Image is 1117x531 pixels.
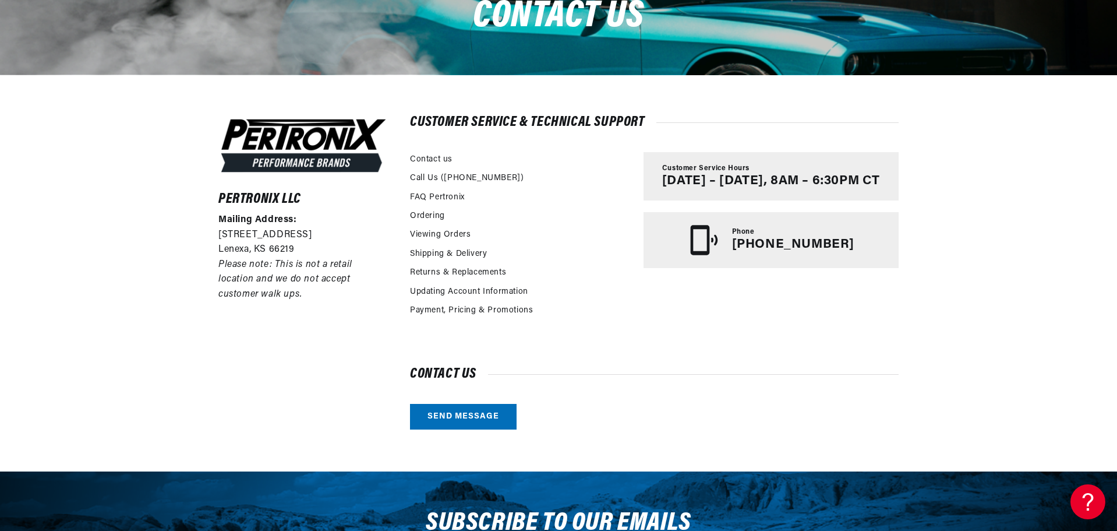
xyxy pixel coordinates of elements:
a: Contact us [410,153,453,166]
a: Updating Account Information [410,286,528,298]
p: Lenexa, KS 66219 [218,242,388,258]
a: Ordering [410,210,445,223]
p: [PHONE_NUMBER] [732,237,854,252]
p: [DATE] – [DATE], 8AM – 6:30PM CT [662,174,880,189]
span: Customer Service Hours [662,164,750,174]
a: Call Us ([PHONE_NUMBER]) [410,172,524,185]
strong: Mailing Address: [218,215,297,224]
a: Payment, Pricing & Promotions [410,304,533,317]
a: Viewing Orders [410,228,471,241]
h6: Pertronix LLC [218,194,388,205]
a: Shipping & Delivery [410,248,487,261]
h2: Customer Service & Technical Support [410,117,899,128]
h2: Contact us [410,368,899,380]
a: Returns & Replacements [410,266,506,279]
p: [STREET_ADDRESS] [218,228,388,243]
span: Phone [732,227,755,237]
a: FAQ Pertronix [410,191,465,204]
em: Please note: This is not a retail location and we do not accept customer walk ups. [218,260,352,299]
a: Send message [410,404,517,430]
a: Phone [PHONE_NUMBER] [644,212,899,268]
